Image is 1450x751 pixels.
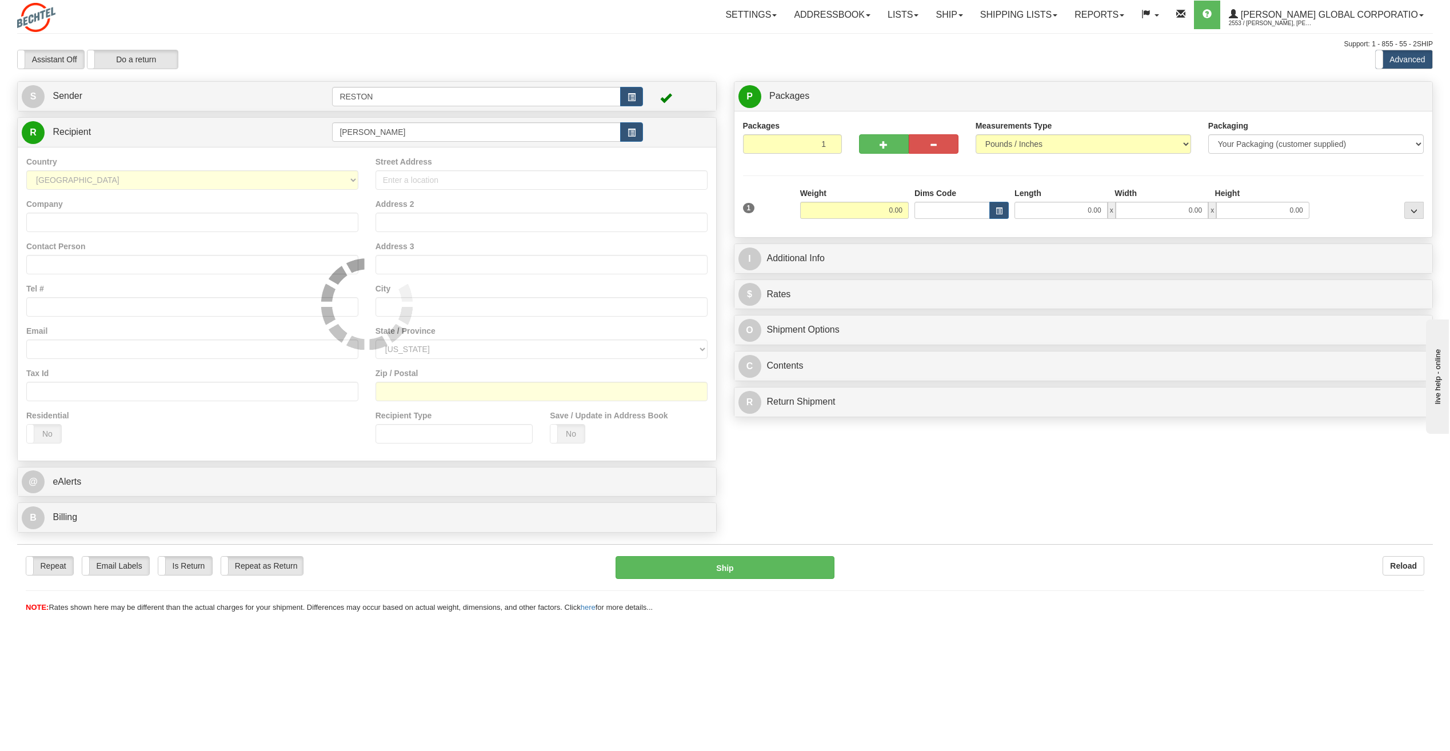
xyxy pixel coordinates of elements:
a: R Recipient [22,121,298,144]
span: R [22,121,45,144]
span: [PERSON_NAME] Global Corporatio [1238,10,1418,19]
a: Shipping lists [972,1,1066,29]
a: Reports [1066,1,1133,29]
span: 1 [743,203,755,213]
iframe: chat widget [1424,317,1449,434]
label: Dims Code [914,187,956,199]
input: Sender Id [332,87,620,106]
a: CContents [738,354,1429,378]
a: IAdditional Info [738,247,1429,270]
a: P Packages [738,85,1429,108]
span: C [738,355,761,378]
a: Lists [879,1,927,29]
a: Settings [717,1,785,29]
span: eAlerts [53,477,81,486]
label: Advanced [1376,50,1432,69]
label: Packaging [1208,120,1248,131]
a: Addressbook [785,1,879,29]
a: [PERSON_NAME] Global Corporatio 2553 / [PERSON_NAME], [PERSON_NAME] [1220,1,1432,29]
input: Recipient Id [332,122,620,142]
span: B [22,506,45,529]
span: Packages [769,91,809,101]
div: Support: 1 - 855 - 55 - 2SHIP [17,39,1433,49]
a: Ship [927,1,971,29]
span: Sender [53,91,82,101]
label: Do a return [87,50,178,69]
span: Recipient [53,127,91,137]
div: Rates shown here may be different than the actual charges for your shipment. Differences may occu... [17,602,1433,613]
label: Repeat [26,557,73,575]
img: loader.gif [321,258,413,350]
span: 2553 / [PERSON_NAME], [PERSON_NAME] [1229,18,1315,29]
div: live help - online [9,10,106,18]
label: Is Return [158,557,212,575]
label: Email Labels [82,557,149,575]
span: Billing [53,512,77,522]
div: ... [1404,202,1424,219]
button: Ship [616,556,834,579]
label: Packages [743,120,780,131]
span: NOTE: [26,603,49,612]
span: P [738,85,761,108]
label: Length [1014,187,1041,199]
label: Assistant Off [18,50,84,69]
span: $ [738,283,761,306]
button: Reload [1383,556,1424,576]
a: OShipment Options [738,318,1429,342]
span: R [738,391,761,414]
b: Reload [1390,561,1417,570]
label: Repeat as Return [221,557,303,575]
label: Width [1115,187,1137,199]
label: Measurements Type [976,120,1052,131]
a: $Rates [738,283,1429,306]
a: S Sender [22,85,332,108]
label: Weight [800,187,826,199]
span: I [738,247,761,270]
a: RReturn Shipment [738,390,1429,414]
a: B Billing [22,506,712,529]
span: O [738,319,761,342]
img: logo2553.jpg [17,3,55,32]
a: here [581,603,596,612]
span: x [1208,202,1216,219]
a: @ eAlerts [22,470,712,494]
span: x [1108,202,1116,219]
label: Height [1215,187,1240,199]
span: S [22,85,45,108]
span: @ [22,470,45,493]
